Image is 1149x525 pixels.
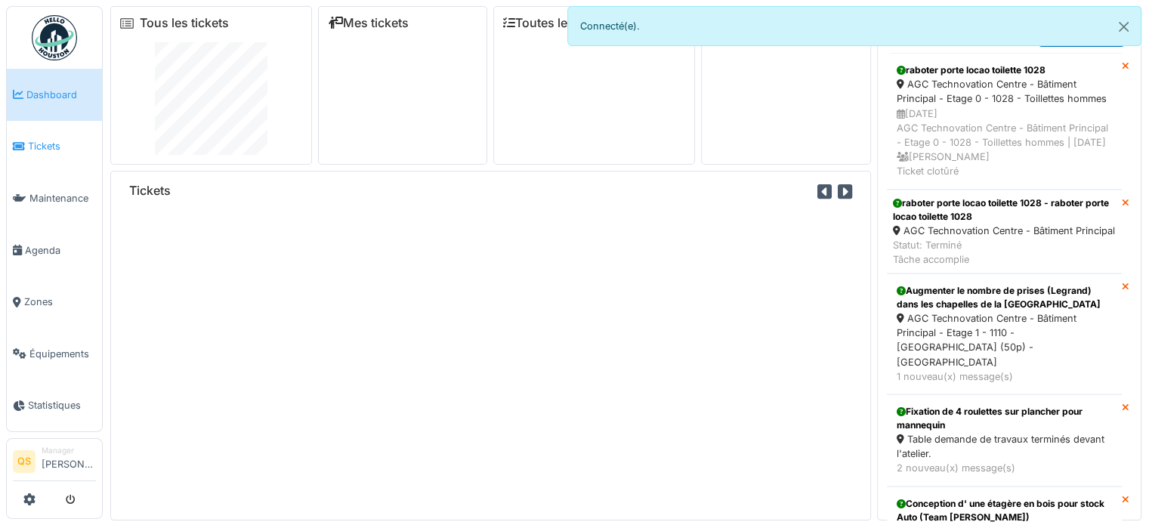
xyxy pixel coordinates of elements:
div: Connecté(e). [567,6,1142,46]
div: Statut: Terminé Tâche accomplie [893,238,1116,267]
span: Dashboard [26,88,96,102]
img: Badge_color-CXgf-gQk.svg [32,15,77,60]
div: Manager [42,445,96,456]
div: 1 nouveau(x) message(s) [897,369,1112,384]
li: [PERSON_NAME] [42,445,96,477]
a: Zones [7,276,102,328]
a: raboter porte locao toilette 1028 AGC Technovation Centre - Bâtiment Principal - Etage 0 - 1028 -... [887,53,1122,189]
div: Fixation de 4 roulettes sur plancher pour mannequin [897,405,1112,432]
a: Agenda [7,224,102,276]
a: Maintenance [7,172,102,224]
a: Tickets [7,121,102,173]
a: Toutes les tâches [503,16,616,30]
div: AGC Technovation Centre - Bâtiment Principal [893,224,1116,238]
div: raboter porte locao toilette 1028 [897,63,1112,77]
a: Mes tickets [328,16,409,30]
a: Tous les tickets [140,16,229,30]
a: Dashboard [7,69,102,121]
div: 2 nouveau(x) message(s) [897,461,1112,475]
li: QS [13,450,36,473]
button: Close [1107,7,1141,47]
span: Maintenance [29,191,96,205]
span: Statistiques [28,398,96,412]
a: Augmenter le nombre de prises (Legrand) dans les chapelles de la [GEOGRAPHIC_DATA] AGC Technovati... [887,273,1122,394]
div: Conception d' une étagère en bois pour stock Auto (Team [PERSON_NAME]) [897,497,1112,524]
a: raboter porte locao toilette 1028 - raboter porte locao toilette 1028 AGC Technovation Centre - B... [887,190,1122,274]
div: raboter porte locao toilette 1028 - raboter porte locao toilette 1028 [893,196,1116,224]
span: Tickets [28,139,96,153]
span: Agenda [25,243,96,258]
h6: Tickets [129,184,171,198]
div: AGC Technovation Centre - Bâtiment Principal - Etage 1 - 1110 - [GEOGRAPHIC_DATA] (50p) - [GEOGRA... [897,311,1112,369]
div: [DATE] AGC Technovation Centre - Bâtiment Principal - Etage 0 - 1028 - Toillettes hommes | [DATE]... [897,107,1112,179]
div: Table demande de travaux terminés devant l'atelier. [897,432,1112,461]
a: Équipements [7,328,102,380]
a: QS Manager[PERSON_NAME] [13,445,96,481]
div: Augmenter le nombre de prises (Legrand) dans les chapelles de la [GEOGRAPHIC_DATA] [897,284,1112,311]
span: Équipements [29,347,96,361]
a: Statistiques [7,380,102,432]
a: Fixation de 4 roulettes sur plancher pour mannequin Table demande de travaux terminés devant l'at... [887,394,1122,486]
span: Zones [24,295,96,309]
div: AGC Technovation Centre - Bâtiment Principal - Etage 0 - 1028 - Toillettes hommes [897,77,1112,106]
